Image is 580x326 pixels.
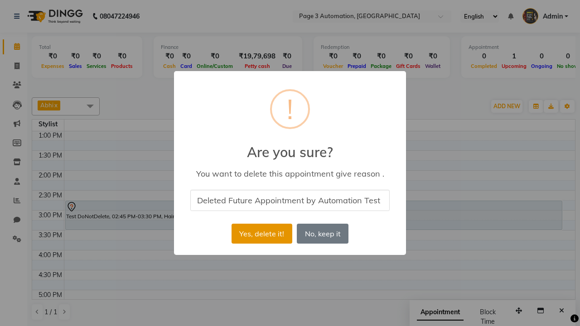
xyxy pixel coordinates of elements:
[174,133,406,160] h2: Are you sure?
[232,224,292,244] button: Yes, delete it!
[287,91,293,127] div: !
[187,168,393,179] div: You want to delete this appointment give reason .
[297,224,348,244] button: No, keep it
[190,190,390,211] input: Please enter the reason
